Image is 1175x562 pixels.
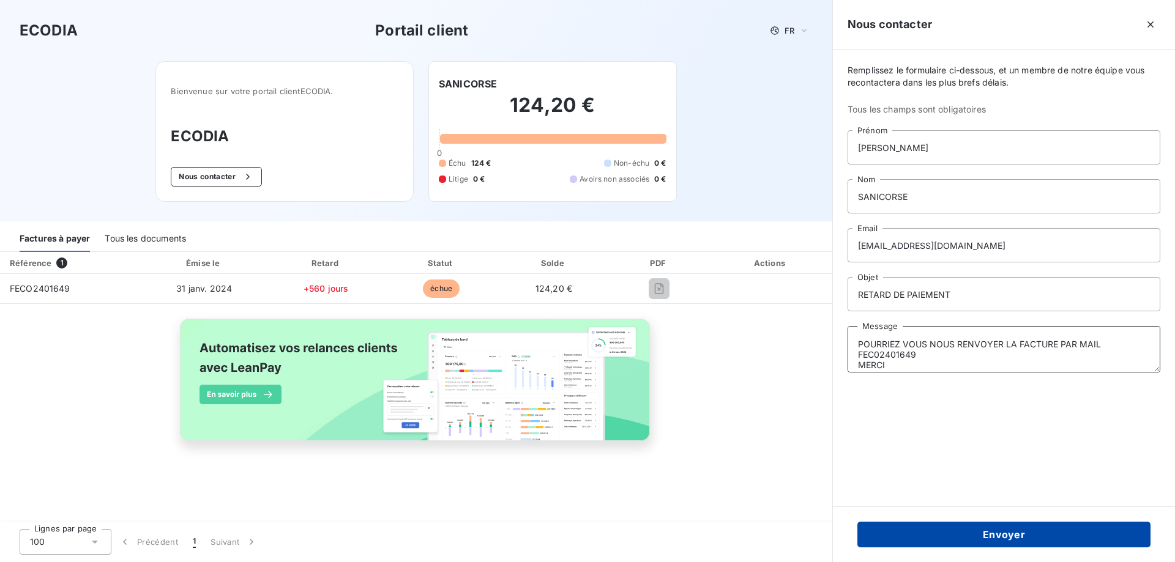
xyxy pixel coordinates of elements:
[785,26,794,35] span: FR
[171,125,398,147] h3: ECODIA
[375,20,468,42] h3: Portail client
[848,326,1160,372] textarea: POURRIEZ VOUS NOUS RENVOYER LA FACTURE PAR MAIL FEC02401649 MERCI
[848,130,1160,165] input: placeholder
[439,93,666,130] h2: 124,20 €
[10,258,51,268] div: Référence
[193,536,196,548] span: 1
[203,529,265,555] button: Suivant
[848,277,1160,311] input: placeholder
[471,158,491,169] span: 124 €
[439,76,497,91] h6: SANICORSE
[304,283,349,294] span: +560 jours
[501,257,606,269] div: Solde
[20,226,90,252] div: Factures à payer
[105,226,186,252] div: Tous les documents
[171,86,398,96] span: Bienvenue sur votre portail client ECODIA .
[612,257,707,269] div: PDF
[387,257,496,269] div: Statut
[10,283,70,294] span: FECO2401649
[111,529,185,555] button: Précédent
[535,283,572,294] span: 124,20 €
[270,257,382,269] div: Retard
[848,64,1160,89] span: Remplissez le formulaire ci-dessous, et un membre de notre équipe vous recontactera dans les plus...
[654,158,666,169] span: 0 €
[848,179,1160,213] input: placeholder
[857,522,1151,547] button: Envoyer
[712,257,830,269] div: Actions
[848,228,1160,262] input: placeholder
[423,279,460,298] span: échue
[185,529,203,555] button: 1
[143,257,265,269] div: Émise le
[437,148,442,158] span: 0
[30,536,45,548] span: 100
[848,16,932,33] h5: Nous contacter
[20,20,78,42] h3: ECODIA
[449,174,468,185] span: Litige
[473,174,485,185] span: 0 €
[614,158,649,169] span: Non-échu
[56,257,67,268] span: 1
[169,311,663,462] img: banner
[654,174,666,185] span: 0 €
[580,174,649,185] span: Avoirs non associés
[171,167,261,187] button: Nous contacter
[449,158,466,169] span: Échu
[176,283,232,294] span: 31 janv. 2024
[848,103,1160,116] span: Tous les champs sont obligatoires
